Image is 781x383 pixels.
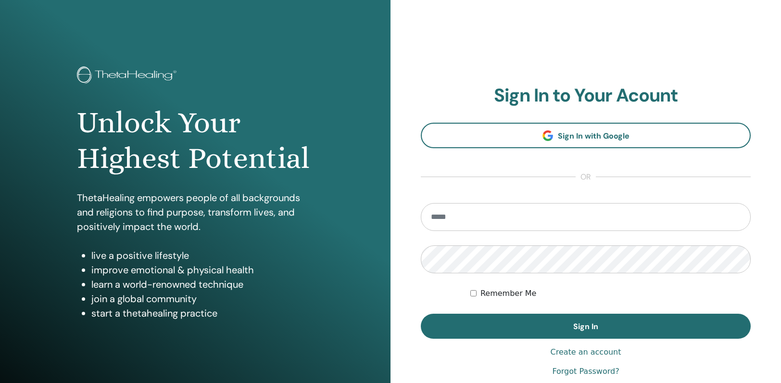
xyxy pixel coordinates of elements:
[91,277,313,292] li: learn a world-renowned technique
[552,366,619,377] a: Forgot Password?
[480,288,537,299] label: Remember Me
[550,346,621,358] a: Create an account
[91,248,313,263] li: live a positive lifestyle
[421,85,751,107] h2: Sign In to Your Acount
[91,292,313,306] li: join a global community
[558,131,630,141] span: Sign In with Google
[91,306,313,320] li: start a thetahealing practice
[91,263,313,277] li: improve emotional & physical health
[77,191,313,234] p: ThetaHealing empowers people of all backgrounds and religions to find purpose, transform lives, a...
[573,321,598,332] span: Sign In
[77,105,313,177] h1: Unlock Your Highest Potential
[470,288,751,299] div: Keep me authenticated indefinitely or until I manually logout
[421,314,751,339] button: Sign In
[576,171,596,183] span: or
[421,123,751,148] a: Sign In with Google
